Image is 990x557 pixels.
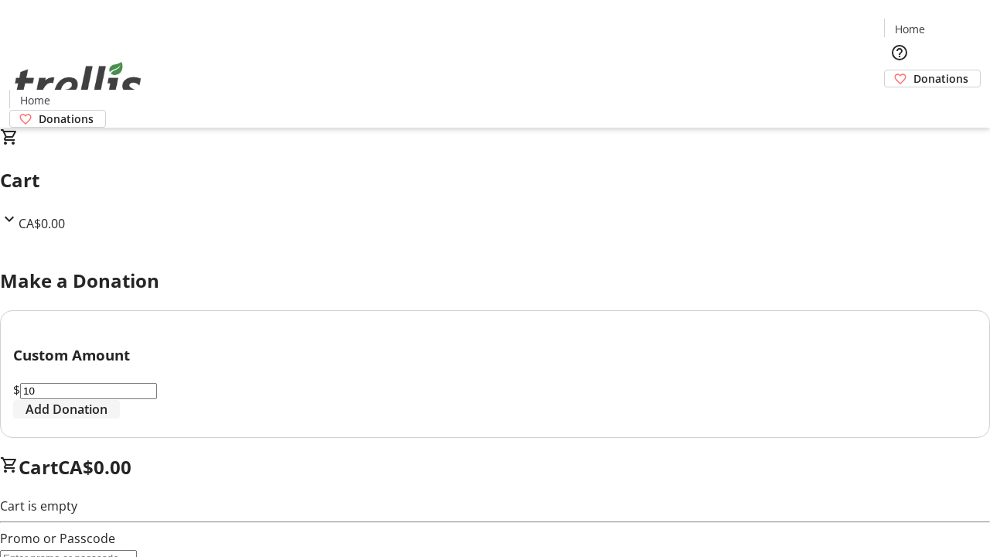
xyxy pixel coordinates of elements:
[13,400,120,419] button: Add Donation
[884,87,915,118] button: Cart
[13,381,20,398] span: $
[20,383,157,399] input: Donation Amount
[9,45,147,122] img: Orient E2E Organization d0hUur2g40's Logo
[20,92,50,108] span: Home
[39,111,94,127] span: Donations
[884,37,915,68] button: Help
[58,454,131,480] span: CA$0.00
[913,70,968,87] span: Donations
[26,400,108,419] span: Add Donation
[13,344,977,366] h3: Custom Amount
[19,215,65,232] span: CA$0.00
[885,21,934,37] a: Home
[895,21,925,37] span: Home
[884,70,981,87] a: Donations
[9,110,106,128] a: Donations
[10,92,60,108] a: Home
